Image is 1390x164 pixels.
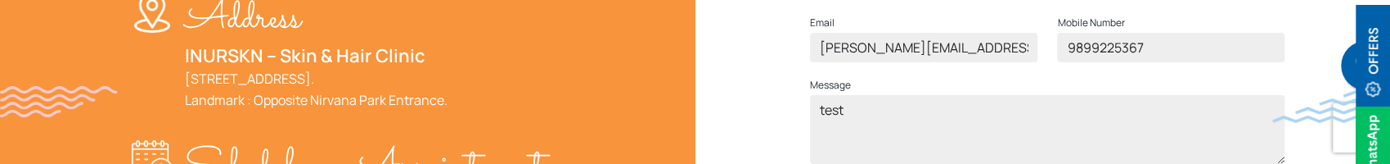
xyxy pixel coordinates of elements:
a: INURSKN – Skin & Hair Clinic [185,43,425,68]
a: [STREET_ADDRESS].Landmark : Opposite Nirvana Park Entrance. [185,70,448,109]
input: Enter your mobile number [1057,33,1284,62]
img: bluewave [1272,90,1390,123]
label: Message [810,75,851,95]
input: Enter email address [810,33,1037,62]
img: offerBt [1356,5,1390,114]
label: Mobile Number [1057,13,1124,33]
label: Email [810,13,834,33]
